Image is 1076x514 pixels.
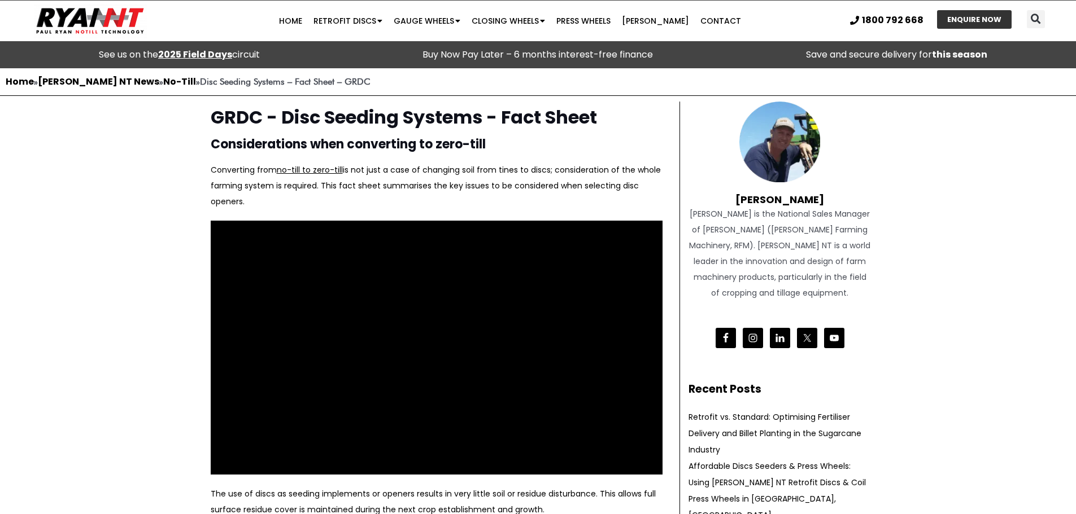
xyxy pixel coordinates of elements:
[6,47,353,63] div: See us on the circuit
[616,10,695,32] a: [PERSON_NAME]
[1027,10,1045,28] div: Search
[34,3,147,38] img: Ryan NT logo
[163,75,196,88] a: No-Till
[551,10,616,32] a: Press Wheels
[689,411,861,455] a: Retrofit vs. Standard: Optimising Fertiliser Delivery and Billet Planting in the Sugarcane Industry
[364,47,712,63] p: Buy Now Pay Later – 6 months interest-free finance
[211,135,486,153] font: Considerations when converting to zero-till
[695,10,747,32] a: Contact
[6,75,34,88] a: Home
[273,10,308,32] a: Home
[211,104,597,130] b: GRDC - Disc Seeding Systems - Fact Sheet
[38,75,159,88] a: [PERSON_NAME] NT News
[947,16,1001,23] span: ENQUIRE NOW
[689,381,872,398] h2: Recent Posts
[850,16,923,25] a: 1800 792 668
[158,48,232,61] a: 2025 Field Days
[308,10,388,32] a: Retrofit Discs
[689,206,872,301] div: [PERSON_NAME] is the National Sales Manager of [PERSON_NAME] ([PERSON_NAME] Farming Machinery, RF...
[689,182,872,206] h4: [PERSON_NAME]
[932,48,987,61] strong: this season
[723,47,1070,63] p: Save and secure delivery for
[937,10,1012,29] a: ENQUIRE NOW
[277,164,343,175] a: no-till to zero-till
[200,76,371,87] strong: Disc Seeding Systems – Fact Sheet – GRDC
[208,10,811,32] nav: Menu
[211,162,663,209] p: Converting from is not just a case of changing soil from tines to discs; consideration of the who...
[388,10,466,32] a: Gauge Wheels
[6,76,371,87] span: » » »
[862,16,923,25] span: 1800 792 668
[466,10,551,32] a: Closing Wheels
